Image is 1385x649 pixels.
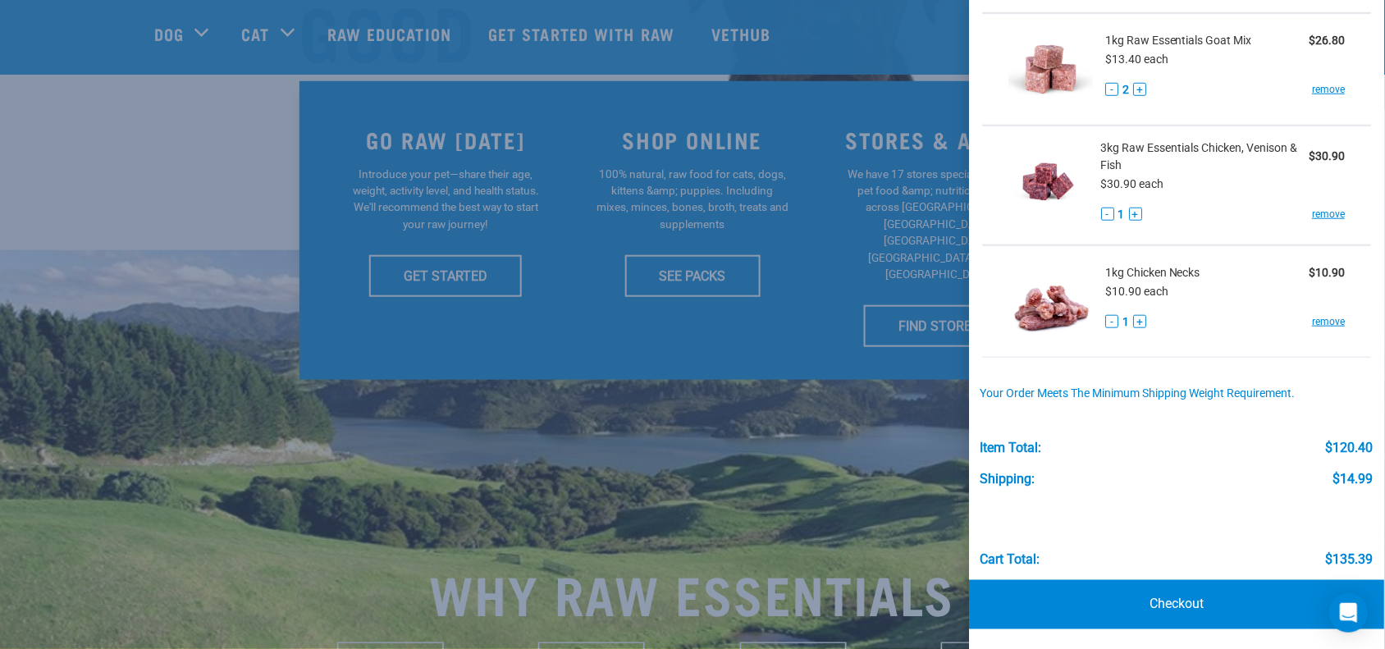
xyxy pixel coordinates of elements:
[1333,472,1374,487] div: $14.99
[980,472,1035,487] div: Shipping:
[1313,82,1346,97] a: remove
[1123,313,1130,331] span: 1
[1123,81,1130,98] span: 2
[1106,53,1169,66] span: $13.40 each
[1106,315,1119,328] button: -
[980,552,1040,567] div: Cart total:
[1106,264,1201,281] span: 1kg Chicken Necks
[1134,315,1147,328] button: +
[1313,207,1346,222] a: remove
[1106,83,1119,96] button: -
[1102,139,1310,174] span: 3kg Raw Essentials Chicken, Venison & Fish
[1106,32,1253,49] span: 1kg Raw Essentials Goat Mix
[1009,259,1094,344] img: Chicken Necks
[1119,206,1126,223] span: 1
[1009,27,1094,112] img: Raw Essentials Goat Mix
[1326,552,1374,567] div: $135.39
[970,580,1385,629] a: Checkout
[1102,208,1115,221] button: -
[1106,285,1169,298] span: $10.90 each
[980,387,1374,400] div: Your order meets the minimum shipping weight requirement.
[1310,266,1346,279] strong: $10.90
[1310,149,1346,162] strong: $30.90
[1326,441,1374,455] div: $120.40
[1329,593,1369,633] div: Open Intercom Messenger
[980,441,1042,455] div: Item Total:
[1130,208,1143,221] button: +
[1313,314,1346,329] a: remove
[1310,34,1346,47] strong: $26.80
[1009,139,1090,224] img: Raw Essentials Chicken, Venison & Fish
[1102,177,1165,190] span: $30.90 each
[1134,83,1147,96] button: +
